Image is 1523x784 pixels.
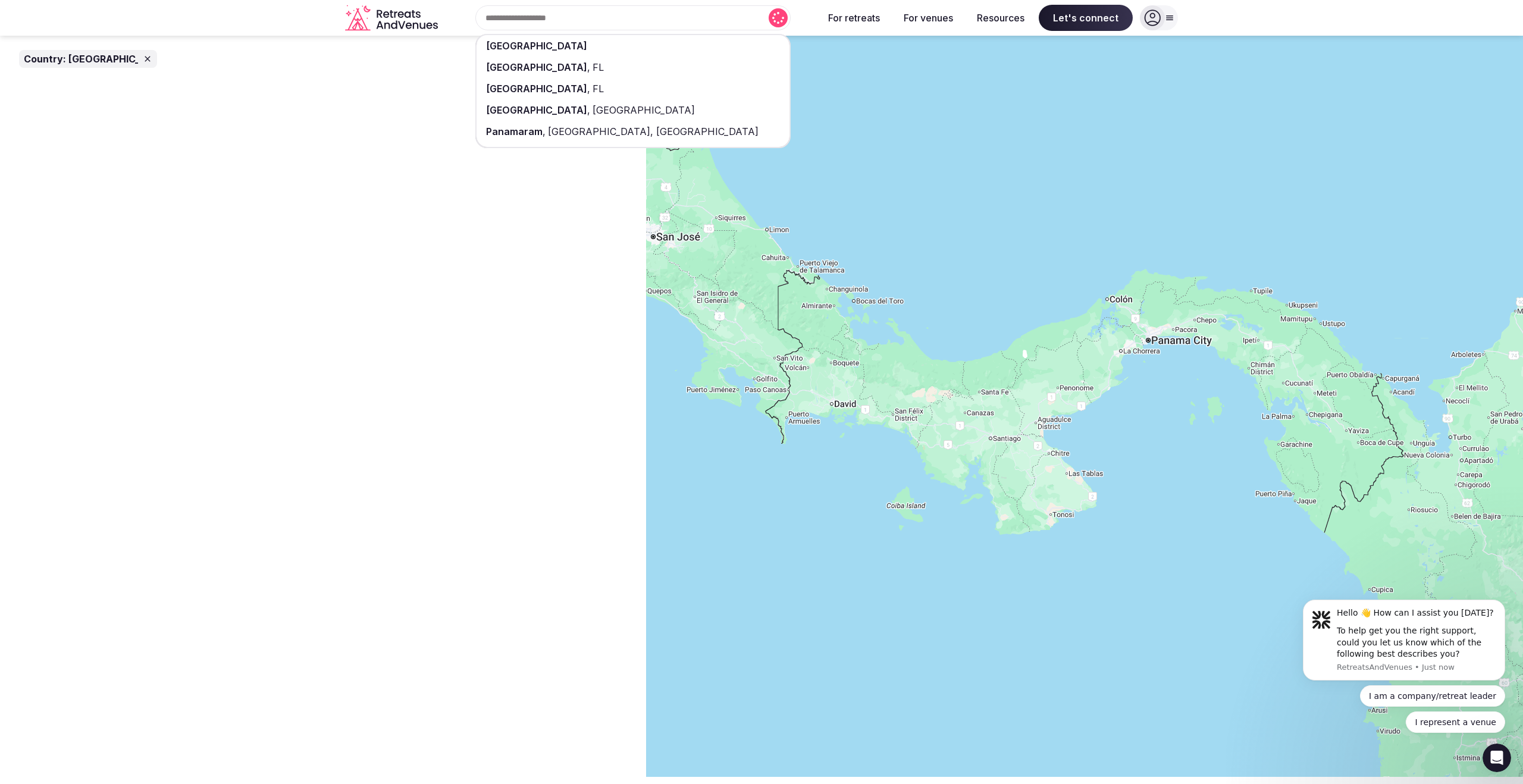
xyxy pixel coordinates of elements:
[967,5,1034,31] button: Resources
[590,104,695,116] span: [GEOGRAPHIC_DATA]
[345,5,440,32] svg: Retreats and Venues company logo
[68,52,171,65] span: [GEOGRAPHIC_DATA]
[1285,589,1523,740] iframe: Intercom notifications message
[590,61,604,73] span: FL
[1039,5,1133,31] span: Let's connect
[486,126,543,137] span: Panamaram
[486,40,587,52] span: [GEOGRAPHIC_DATA]
[546,126,759,137] span: [GEOGRAPHIC_DATA], [GEOGRAPHIC_DATA]
[486,61,587,73] span: [GEOGRAPHIC_DATA]
[24,52,66,65] span: Country:
[819,5,889,31] button: For retreats
[345,5,440,32] a: Visit the homepage
[590,83,604,95] span: FL
[1483,744,1511,772] iframe: Intercom live chat
[477,121,789,142] div: ,
[477,99,789,121] div: ,
[486,104,587,116] span: [GEOGRAPHIC_DATA]
[477,57,789,78] div: ,
[486,83,587,95] span: [GEOGRAPHIC_DATA]
[477,78,789,99] div: ,
[894,5,963,31] button: For venues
